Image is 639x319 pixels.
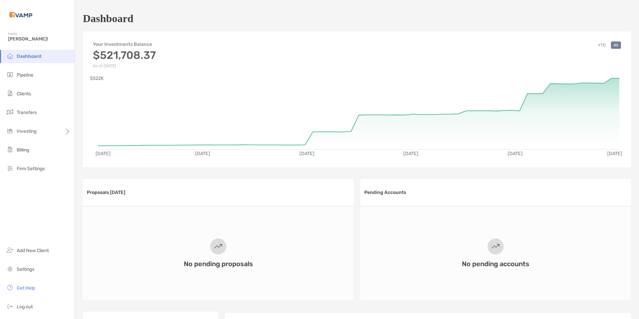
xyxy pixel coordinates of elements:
[6,52,14,60] img: dashboard icon
[17,91,31,97] span: Clients
[17,72,33,78] span: Pipeline
[8,3,34,27] img: Zoe Logo
[6,127,14,135] img: investing icon
[6,71,14,79] img: pipeline icon
[17,267,34,272] span: Settings
[403,151,418,156] text: [DATE]
[595,41,608,49] button: YTD
[17,304,33,310] span: Log out
[90,76,104,81] text: $522K
[17,248,49,253] span: Add New Client
[195,151,210,156] text: [DATE]
[6,164,14,172] img: firm-settings icon
[299,151,314,156] text: [DATE]
[6,302,14,310] img: logout icon
[6,145,14,153] img: billing icon
[93,49,156,62] h3: $521,708.37
[96,151,111,156] text: [DATE]
[6,265,14,273] img: settings icon
[611,41,621,49] button: All
[93,64,156,68] p: As of [DATE]
[83,12,133,25] h1: Dashboard
[508,151,523,156] text: [DATE]
[17,128,36,134] span: Investing
[17,285,35,291] span: Get Help
[364,190,406,195] h3: Pending Accounts
[17,147,29,153] span: Billing
[6,284,14,292] img: get-help icon
[607,151,622,156] text: [DATE]
[6,89,14,97] img: clients icon
[17,166,45,172] span: Firm Settings
[93,41,156,47] h4: Your Investments Balance
[184,260,253,268] h3: No pending proposals
[17,110,37,115] span: Transfers
[87,190,125,195] h3: Proposals [DATE]
[17,54,41,59] span: Dashboard
[6,108,14,116] img: transfers icon
[462,260,529,268] h3: No pending accounts
[8,36,71,42] span: [PERSON_NAME]!
[6,246,14,254] img: add_new_client icon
